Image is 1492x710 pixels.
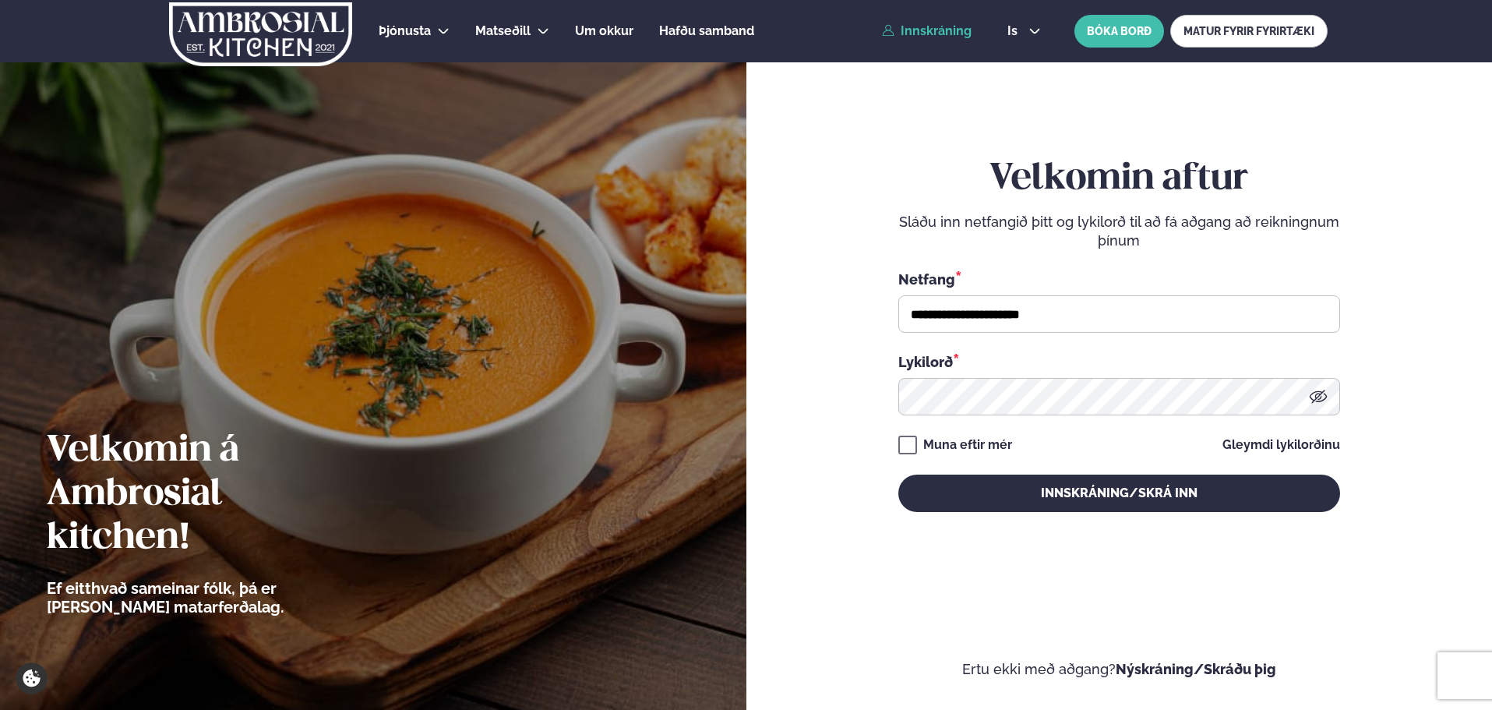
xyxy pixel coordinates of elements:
[898,213,1340,250] p: Sláðu inn netfangið þitt og lykilorð til að fá aðgang að reikningnum þínum
[475,22,531,41] a: Matseðill
[47,429,370,560] h2: Velkomin á Ambrosial kitchen!
[1222,439,1340,451] a: Gleymdi lykilorðinu
[898,157,1340,201] h2: Velkomin aftur
[1074,15,1164,48] button: BÓKA BORÐ
[659,22,754,41] a: Hafðu samband
[659,23,754,38] span: Hafðu samband
[882,24,972,38] a: Innskráning
[898,351,1340,372] div: Lykilorð
[575,22,633,41] a: Um okkur
[1007,25,1022,37] span: is
[16,662,48,694] a: Cookie settings
[47,579,370,616] p: Ef eitthvað sameinar fólk, þá er [PERSON_NAME] matarferðalag.
[898,475,1340,512] button: Innskráning/Skrá inn
[379,22,431,41] a: Þjónusta
[995,25,1053,37] button: is
[575,23,633,38] span: Um okkur
[793,660,1446,679] p: Ertu ekki með aðgang?
[1170,15,1328,48] a: MATUR FYRIR FYRIRTÆKI
[1116,661,1276,677] a: Nýskráning/Skráðu þig
[475,23,531,38] span: Matseðill
[379,23,431,38] span: Þjónusta
[168,2,354,66] img: logo
[898,269,1340,289] div: Netfang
